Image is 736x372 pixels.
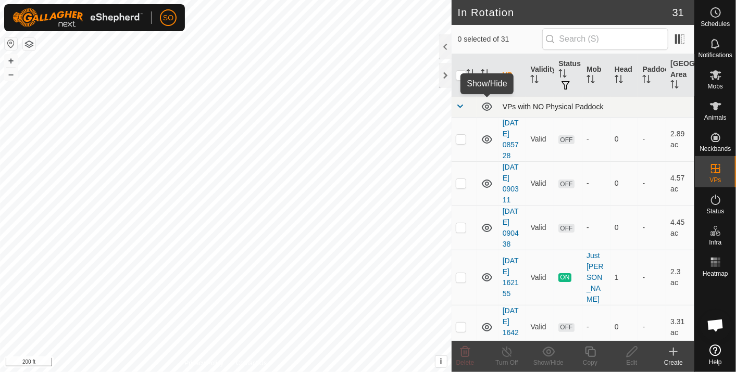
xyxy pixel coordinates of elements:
[638,161,666,206] td: -
[638,305,666,349] td: -
[610,250,639,305] td: 1
[236,358,267,368] a: Contact Us
[503,306,519,348] a: [DATE] 164233
[5,37,17,50] button: Reset Map
[666,54,694,97] th: [GEOGRAPHIC_DATA] Area
[708,83,723,89] span: Mobs
[638,206,666,250] td: -
[582,54,610,97] th: Mob
[526,54,554,97] th: Validity
[587,178,606,189] div: -
[709,177,721,183] span: VPs
[610,117,639,161] td: 0
[458,6,672,19] h2: In Rotation
[704,114,727,121] span: Animals
[653,358,694,367] div: Create
[554,54,582,97] th: Status
[498,54,527,97] th: VP
[526,250,554,305] td: Valid
[703,271,728,277] span: Heatmap
[642,76,651,85] p-sorticon: Activate to sort
[503,256,519,298] a: [DATE] 162155
[503,102,690,111] div: VPs with NO Physical Paddock
[700,310,731,341] div: Open chat
[440,357,442,366] span: i
[558,273,571,282] span: ON
[526,117,554,161] td: Valid
[666,250,694,305] td: 2.3 ac
[587,322,606,332] div: -
[184,358,223,368] a: Privacy Policy
[526,161,554,206] td: Valid
[709,239,721,246] span: Infra
[587,134,606,145] div: -
[558,179,574,188] span: OFF
[458,34,542,45] span: 0 selected of 31
[558,71,567,79] p-sorticon: Activate to sort
[503,163,519,204] a: [DATE] 090311
[456,359,475,366] span: Delete
[486,358,528,367] div: Turn Off
[700,146,731,152] span: Neckbands
[23,38,35,50] button: Map Layers
[701,21,730,27] span: Schedules
[587,222,606,233] div: -
[666,117,694,161] td: 2.89 ac
[481,71,489,79] p-sorticon: Activate to sort
[670,82,679,90] p-sorticon: Activate to sort
[569,358,611,367] div: Copy
[530,76,539,85] p-sorticon: Activate to sort
[666,161,694,206] td: 4.57 ac
[435,356,447,367] button: i
[638,54,666,97] th: Paddock
[709,359,722,365] span: Help
[587,76,595,85] p-sorticon: Activate to sort
[558,224,574,233] span: OFF
[611,358,653,367] div: Edit
[666,206,694,250] td: 4.45 ac
[638,117,666,161] td: -
[610,54,639,97] th: Head
[558,323,574,332] span: OFF
[526,206,554,250] td: Valid
[466,71,475,79] p-sorticon: Activate to sort
[610,161,639,206] td: 0
[695,340,736,369] a: Help
[615,76,623,85] p-sorticon: Activate to sort
[503,207,519,248] a: [DATE] 090438
[706,208,724,214] span: Status
[5,55,17,67] button: +
[542,28,668,50] input: Search (S)
[163,12,173,23] span: SO
[526,305,554,349] td: Valid
[528,358,569,367] div: Show/Hide
[672,5,684,20] span: 31
[587,250,606,305] div: Just [PERSON_NAME]
[610,206,639,250] td: 0
[558,135,574,144] span: OFF
[610,305,639,349] td: 0
[638,250,666,305] td: -
[503,119,519,160] a: [DATE] 085728
[5,68,17,81] button: –
[666,305,694,349] td: 3.31 ac
[13,8,143,27] img: Gallagher Logo
[698,52,732,58] span: Notifications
